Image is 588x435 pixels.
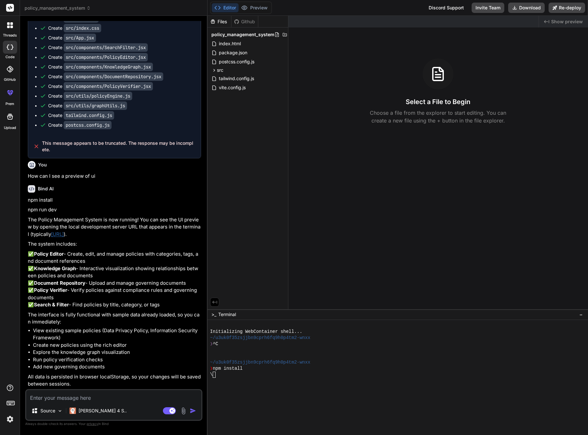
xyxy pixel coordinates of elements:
[425,3,468,13] div: Discord Support
[213,366,242,372] span: npm install
[210,329,302,335] span: Initializing WebContainer shell...
[231,18,258,25] div: Github
[28,373,201,388] p: All data is persisted in browser localStorage, so your changes will be saved between sessions.
[34,287,67,293] strong: Policy Verifier
[38,186,54,192] h6: Bind AI
[3,33,17,38] label: threads
[48,73,163,80] div: Create
[34,251,64,257] strong: Policy Editor
[48,44,148,51] div: Create
[64,53,148,61] code: src/components/PolicyEditor.jsx
[64,82,153,90] code: src/components/PolicyVerifier.jsx
[64,72,163,81] code: src/components/DocumentRepository.jsx
[4,125,16,131] label: Upload
[406,97,470,106] h3: Select a File to Begin
[64,111,114,120] code: tailwind.config.js
[213,341,218,347] span: ^C
[48,25,101,31] div: Create
[5,54,15,60] label: code
[34,280,85,286] strong: Document Repository
[218,75,255,82] span: tailwind.config.js
[34,265,76,271] strong: Knowledge Graph
[48,64,153,70] div: Create
[48,102,127,109] div: Create
[64,121,112,129] code: postcss.config.js
[33,342,201,349] li: Create new policies using the rich editor
[28,207,57,213] bindaction: npm run dev
[208,18,231,25] div: Files
[48,122,112,128] div: Create
[28,197,53,203] bindaction: npm install
[210,359,310,366] span: ~/u3uk0f35zsjjbn9cprh6fq9h0p4tm2-wnxx
[4,77,16,82] label: GitHub
[48,93,132,99] div: Create
[218,84,246,91] span: vite.config.js
[549,3,585,13] button: Re-deploy
[551,18,583,25] span: Show preview
[64,43,148,52] code: src/components/SearchFilter.jsx
[48,54,148,60] div: Create
[578,309,584,320] button: −
[48,15,99,22] div: Create
[239,3,270,12] button: Preview
[218,49,248,57] span: package.json
[28,173,201,180] p: How can I see a preview of ui
[48,83,153,90] div: Create
[190,408,196,414] img: icon
[64,34,96,42] code: src/App.jsx
[33,363,201,371] li: Add new governing documents
[28,311,201,326] p: The interface is fully functional with sample data already loaded, so you can immediately:
[218,311,236,318] span: Terminal
[210,372,213,378] span: \
[217,67,223,73] span: src
[42,140,196,153] span: This message appears to be truncated. The response may be incomplete.
[64,92,132,100] code: src/utils/policyEngine.js
[33,327,201,342] li: View existing sample policies (Data Privacy Policy, Information Security Framework)
[218,58,255,66] span: postcss.config.js
[64,63,153,71] code: src/components/KnowledgeGraph.jsx
[508,3,545,13] button: Download
[33,349,201,356] li: Explore the knowledge graph visualization
[40,408,55,414] p: Source
[579,311,583,318] span: −
[87,422,98,426] span: privacy
[25,421,202,427] p: Always double-check its answers. Your in Bind
[34,302,69,308] strong: Search & Filter
[69,408,76,414] img: Claude 4 Sonnet
[38,162,47,168] h6: You
[64,24,101,32] code: src/index.css
[48,112,114,119] div: Create
[211,31,274,38] span: policy_management_system
[210,335,310,341] span: ~/u3uk0f35zsjjbn9cprh6fq9h0p4tm2-wnxx
[212,3,239,12] button: Editor
[5,414,16,425] img: settings
[218,40,241,48] span: index.html
[25,5,91,11] span: policy_management_system
[211,311,216,318] span: >_
[33,356,201,364] li: Run policy verification checks
[5,101,14,107] label: prem
[210,341,213,347] span: ❯
[48,35,96,41] div: Create
[472,3,504,13] button: Invite Team
[366,109,510,124] p: Choose a file from the explorer to start editing. You can create a new file using the + button in...
[64,101,127,110] code: src/utils/graphUtils.js
[28,216,201,238] p: The Policy Management System is now running! You can see the UI preview by opening the local deve...
[180,407,187,415] img: attachment
[210,366,213,372] span: ❯
[51,231,64,237] a: [URL]
[28,240,201,248] p: The system includes:
[57,408,63,414] img: Pick Models
[28,250,201,309] p: ✅ - Create, edit, and manage policies with categories, tags, and document references ✅ - Interact...
[79,408,127,414] p: [PERSON_NAME] 4 S..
